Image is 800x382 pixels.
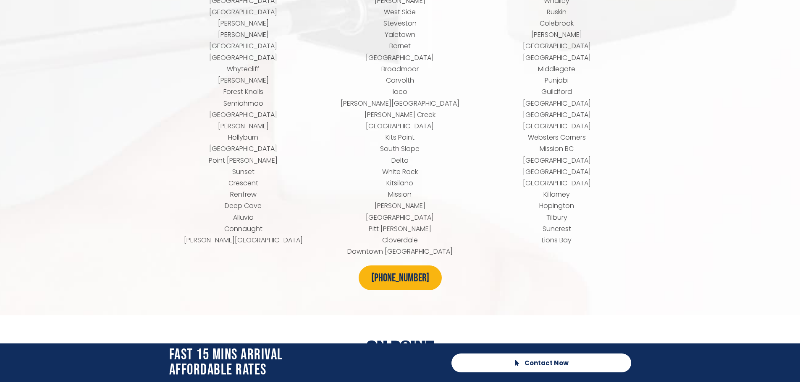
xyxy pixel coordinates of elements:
a: Contact Now [451,353,631,372]
a: [PHONE_NUMBER] [359,265,442,290]
span: Contact Now [525,360,569,366]
span: [PHONE_NUMBER] [371,272,429,285]
h2: Fast 15 Mins Arrival affordable rates [169,348,443,378]
img: Proximity Locksmiths 1 [367,340,434,361]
